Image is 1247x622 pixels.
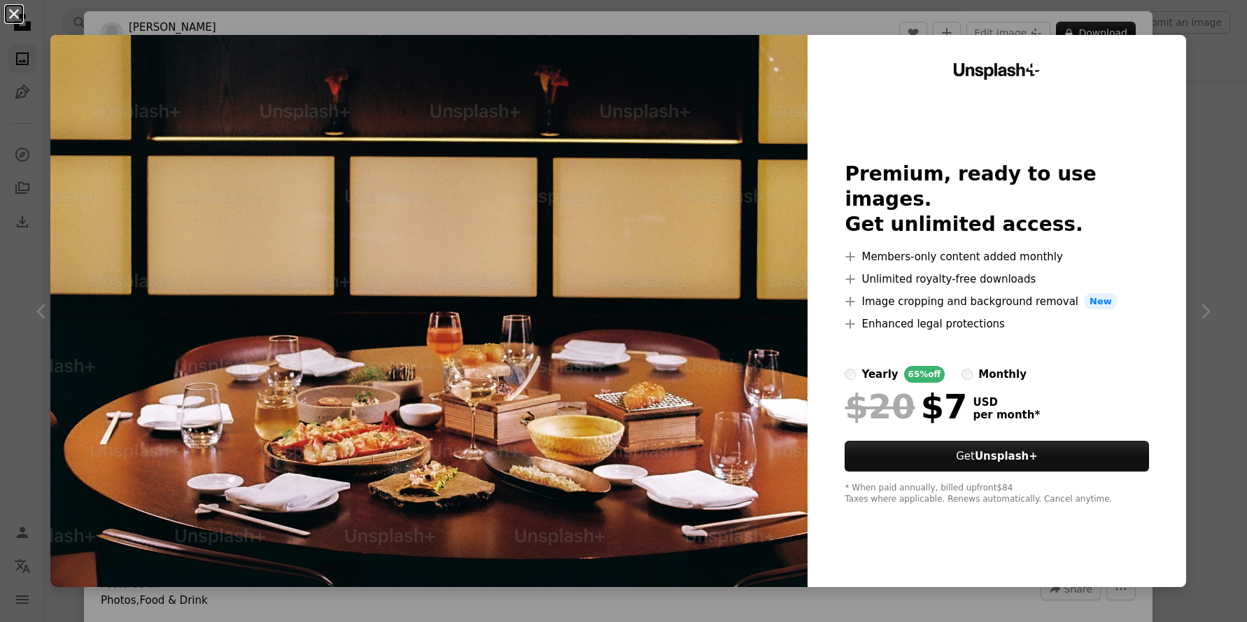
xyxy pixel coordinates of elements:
button: GetUnsplash+ [845,441,1148,472]
div: yearly [861,366,898,383]
input: yearly65%off [845,369,856,380]
div: * When paid annually, billed upfront $84 Taxes where applicable. Renews automatically. Cancel any... [845,483,1148,505]
span: New [1084,293,1118,310]
input: monthly [961,369,973,380]
span: per month * [973,409,1040,421]
span: $20 [845,388,915,425]
strong: Unsplash+ [975,450,1038,462]
li: Enhanced legal protections [845,316,1148,332]
div: monthly [978,366,1027,383]
li: Members-only content added monthly [845,248,1148,265]
li: Image cropping and background removal [845,293,1148,310]
div: 65% off [904,366,945,383]
li: Unlimited royalty-free downloads [845,271,1148,288]
div: $7 [845,388,967,425]
h2: Premium, ready to use images. Get unlimited access. [845,162,1148,237]
span: USD [973,396,1040,409]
